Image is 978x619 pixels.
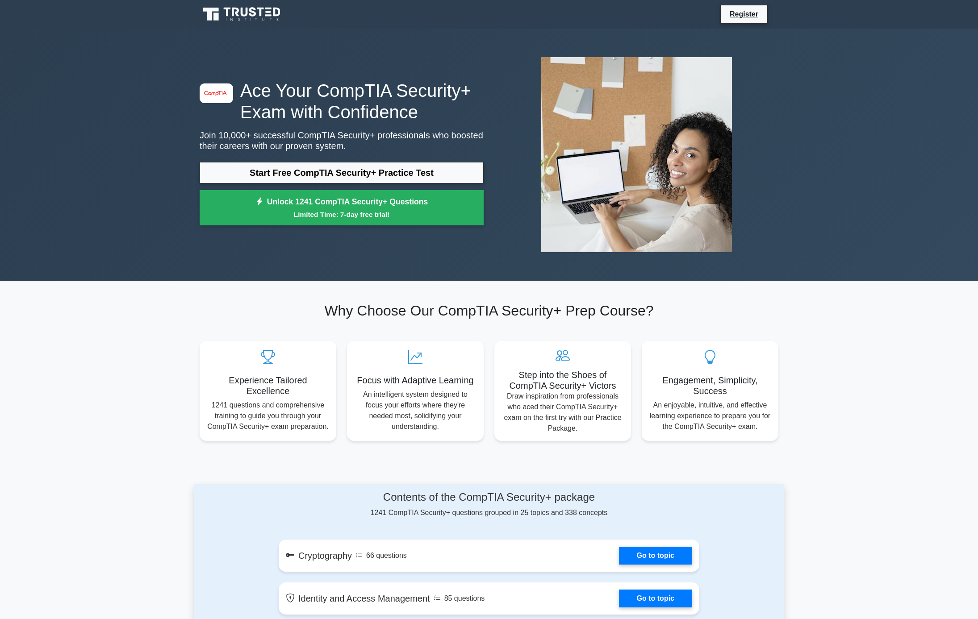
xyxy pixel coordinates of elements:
p: An enjoyable, intuitive, and effective learning experience to prepare you for the CompTIA Securit... [649,400,771,432]
a: Unlock 1241 CompTIA Security+ QuestionsLimited Time: 7-day free trial! [200,190,484,226]
small: Limited Time: 7-day free trial! [211,209,472,220]
div: 1241 CompTIA Security+ questions grouped in 25 topics and 338 concepts [279,491,699,518]
p: Join 10,000+ successful CompTIA Security+ professionals who boosted their careers with our proven... [200,130,484,151]
h5: Experience Tailored Excellence [207,375,329,396]
p: Draw inspiration from professionals who aced their CompTIA Security+ exam on the first try with o... [502,391,624,434]
a: Register [724,8,764,20]
p: 1241 questions and comprehensive training to guide you through your CompTIA Security+ exam prepar... [207,400,329,432]
h4: Contents of the CompTIA Security+ package [279,491,699,504]
h5: Engagement, Simplicity, Success [649,375,771,396]
h5: Focus with Adaptive Learning [354,375,476,386]
a: Go to topic [619,590,692,607]
a: Go to topic [619,547,692,565]
a: Start Free CompTIA Security+ Practice Test [200,162,484,183]
h5: Step into the Shoes of CompTIA Security+ Victors [502,370,624,391]
p: An intelligent system designed to focus your efforts where they're needed most, solidifying your ... [354,389,476,432]
h1: Ace Your CompTIA Security+ Exam with Confidence [200,80,484,123]
h2: Why Choose Our CompTIA Security+ Prep Course? [200,302,778,319]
